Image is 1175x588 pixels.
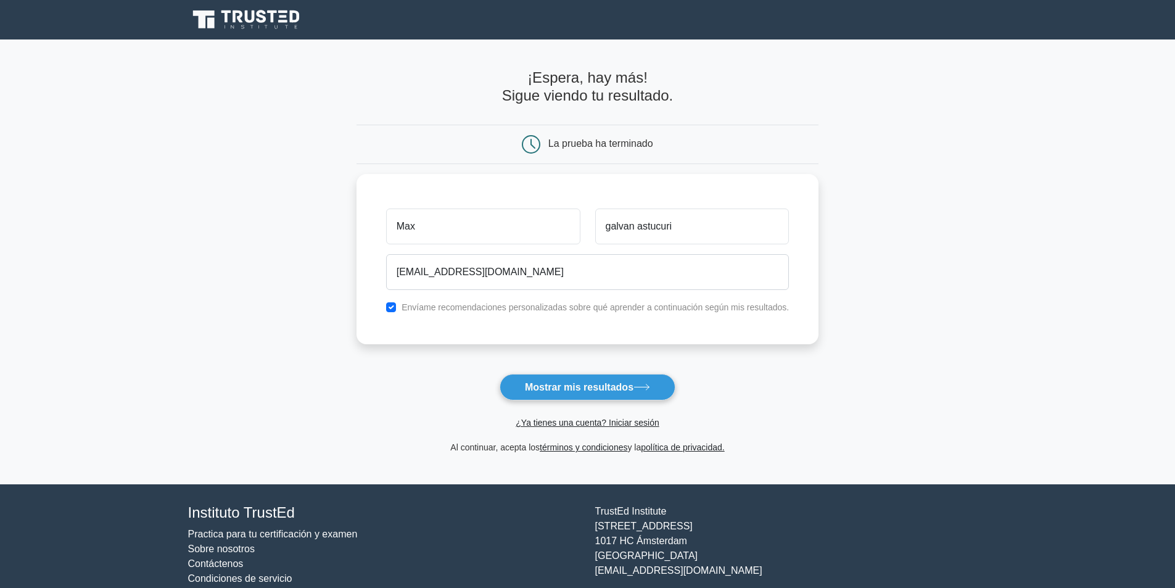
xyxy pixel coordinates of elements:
font: Al continuar, acepta los [450,442,540,452]
font: 1017 HC Ámsterdam [595,536,687,546]
font: Envíame recomendaciones personalizadas sobre qué aprender a continuación según mis resultados. [402,302,789,312]
a: Practica para tu certificación y examen [188,529,358,539]
font: Sigue viendo tu resultado. [502,87,674,104]
font: La prueba ha terminado [548,138,653,149]
a: Sobre nosotros [188,544,255,554]
a: términos y condiciones [540,442,627,452]
font: Instituto TrustEd [188,504,295,521]
font: y la [627,442,641,452]
a: ¿Ya tienes una cuenta? Iniciar sesión [516,418,659,428]
input: Apellido [595,209,790,244]
button: Mostrar mis resultados [500,374,675,400]
a: política de privacidad. [641,442,724,452]
font: [GEOGRAPHIC_DATA] [595,550,698,561]
a: Contáctenos [188,558,244,569]
font: Mostrar mis resultados [525,382,633,392]
font: [STREET_ADDRESS] [595,521,693,531]
input: Correo electrónico [386,254,790,290]
font: [EMAIL_ADDRESS][DOMAIN_NAME] [595,565,762,576]
input: Nombre de pila [386,209,580,244]
a: Condiciones de servicio [188,573,292,584]
font: ¡Espera, hay más! [527,69,648,86]
font: TrustEd Institute [595,506,667,516]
